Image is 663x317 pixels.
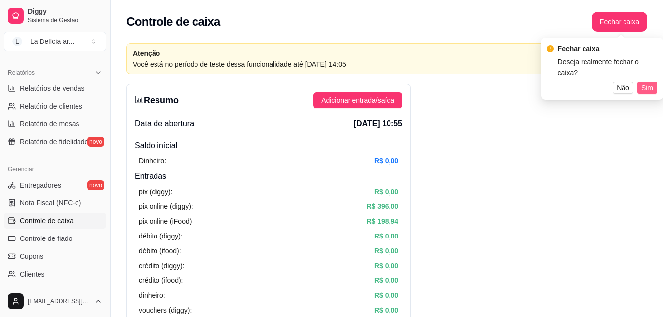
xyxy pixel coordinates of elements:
button: Não [613,82,633,94]
span: bar-chart [135,95,144,104]
h4: Entradas [135,170,402,182]
a: Entregadoresnovo [4,177,106,193]
article: vouchers (diggy): [139,305,192,316]
article: Atenção [133,48,592,59]
div: Gerenciar [4,161,106,177]
div: Fechar caixa [558,43,657,54]
button: Fechar caixa [592,12,647,32]
button: Select a team [4,32,106,51]
a: Cupons [4,248,106,264]
h2: Controle de caixa [126,14,220,30]
span: Entregadores [20,180,61,190]
span: Nota Fiscal (NFC-e) [20,198,81,208]
article: débito (diggy): [139,231,183,241]
article: R$ 0,00 [374,275,398,286]
span: Sim [641,82,653,93]
article: débito (ifood): [139,245,181,256]
article: pix online (iFood) [139,216,192,227]
button: Sim [637,82,657,94]
article: R$ 396,00 [366,201,398,212]
span: Clientes [20,269,45,279]
span: exclamation-circle [547,45,554,52]
a: DiggySistema de Gestão [4,4,106,28]
a: Relatórios de vendas [4,80,106,96]
article: dinheiro: [139,290,165,301]
h3: Resumo [135,93,179,107]
span: Controle de fiado [20,234,73,243]
span: [EMAIL_ADDRESS][DOMAIN_NAME] [28,297,90,305]
article: Você está no período de teste dessa funcionalidade até [DATE] 14:05 [133,59,592,70]
article: R$ 0,00 [374,245,398,256]
article: R$ 198,94 [366,216,398,227]
span: Relatório de mesas [20,119,79,129]
a: Controle de caixa [4,213,106,229]
article: R$ 0,00 [374,260,398,271]
span: Data de abertura: [135,118,196,130]
span: Relatório de fidelidade [20,137,88,147]
span: Sistema de Gestão [28,16,102,24]
span: Relatório de clientes [20,101,82,111]
span: Relatórios [8,69,35,77]
a: Clientes [4,266,106,282]
a: Controle de fiado [4,231,106,246]
h4: Saldo inícial [135,140,402,152]
article: pix (diggy): [139,186,172,197]
a: Relatório de mesas [4,116,106,132]
div: La Delícia ar ... [30,37,75,46]
span: Diggy [28,7,102,16]
article: crédito (diggy): [139,260,185,271]
article: R$ 0,00 [374,231,398,241]
button: Adicionar entrada/saída [313,92,402,108]
a: Estoque [4,284,106,300]
a: Relatório de fidelidadenovo [4,134,106,150]
span: Não [617,82,629,93]
article: R$ 0,00 [374,305,398,316]
span: Controle de caixa [20,216,74,226]
article: R$ 0,00 [374,290,398,301]
span: Cupons [20,251,43,261]
button: [EMAIL_ADDRESS][DOMAIN_NAME] [4,289,106,313]
span: L [12,37,22,46]
a: Nota Fiscal (NFC-e) [4,195,106,211]
span: Relatórios de vendas [20,83,85,93]
article: crédito (ifood): [139,275,183,286]
div: Deseja realmente fechar o caixa? [558,56,657,78]
span: [DATE] 10:55 [354,118,402,130]
article: Dinheiro: [139,156,166,166]
article: R$ 0,00 [374,186,398,197]
article: pix online (diggy): [139,201,193,212]
span: Adicionar entrada/saída [321,95,394,106]
a: Relatório de clientes [4,98,106,114]
article: R$ 0,00 [374,156,398,166]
